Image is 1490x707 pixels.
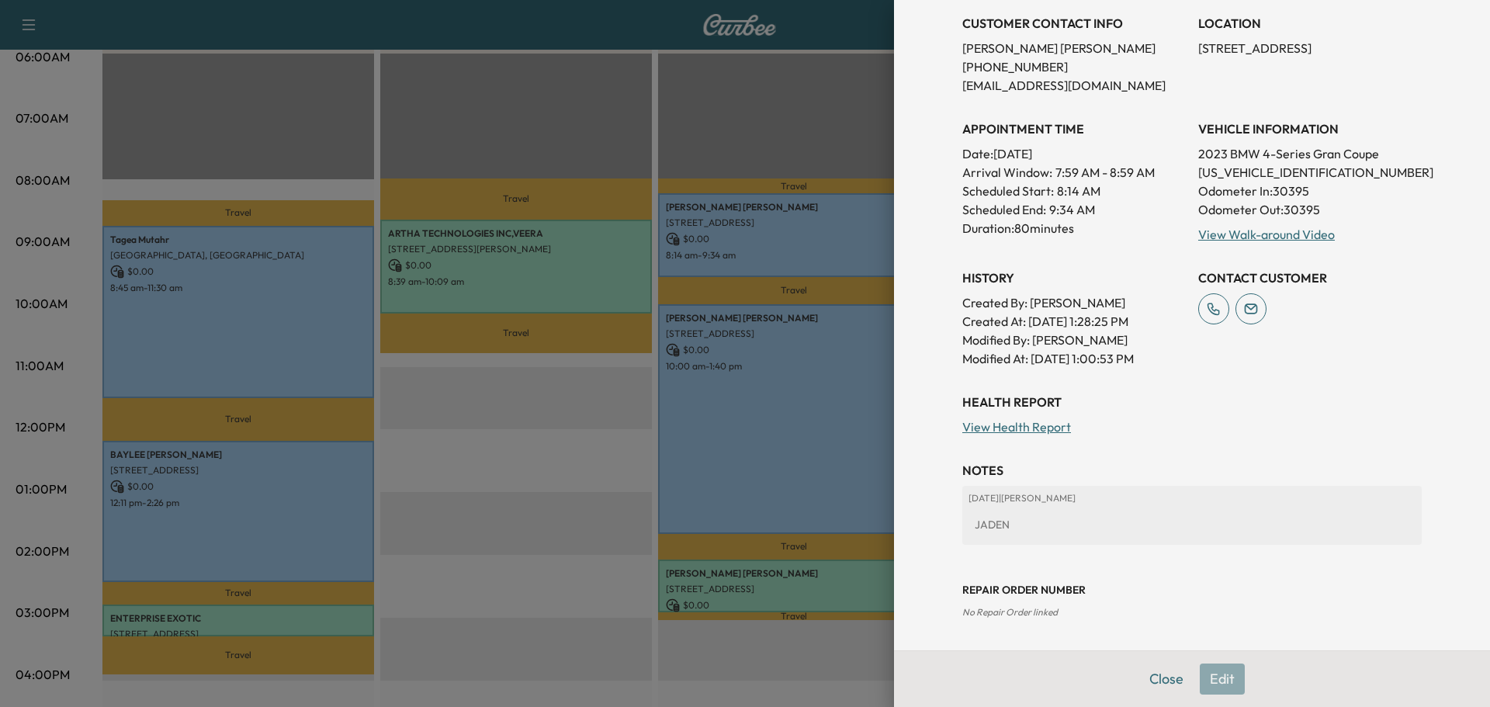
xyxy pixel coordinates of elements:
h3: NOTES [962,461,1422,480]
p: Arrival Window: [962,163,1186,182]
p: Odometer Out: 30395 [1198,200,1422,219]
p: Date: [DATE] [962,144,1186,163]
p: Created By : [PERSON_NAME] [962,293,1186,312]
a: View Walk-around Video [1198,227,1335,242]
span: 7:59 AM - 8:59 AM [1055,163,1155,182]
button: Close [1139,664,1194,695]
div: JADEN [968,511,1415,539]
p: [STREET_ADDRESS] [1198,39,1422,57]
a: View Health Report [962,419,1071,435]
h3: Health Report [962,393,1422,411]
span: No Repair Order linked [962,606,1058,618]
p: 9:34 AM [1049,200,1095,219]
p: Odometer In: 30395 [1198,182,1422,200]
h3: Repair Order number [962,582,1422,598]
p: [PHONE_NUMBER] [962,57,1186,76]
p: [US_VEHICLE_IDENTIFICATION_NUMBER] [1198,163,1422,182]
h3: CONTACT CUSTOMER [1198,269,1422,287]
h3: APPOINTMENT TIME [962,120,1186,138]
h3: CUSTOMER CONTACT INFO [962,14,1186,33]
p: [EMAIL_ADDRESS][DOMAIN_NAME] [962,76,1186,95]
p: Duration: 80 minutes [962,219,1186,237]
h3: History [962,269,1186,287]
p: 8:14 AM [1057,182,1100,200]
p: Scheduled End: [962,200,1046,219]
p: 2023 BMW 4-Series Gran Coupe [1198,144,1422,163]
p: Created At : [DATE] 1:28:25 PM [962,312,1186,331]
p: [PERSON_NAME] [PERSON_NAME] [962,39,1186,57]
h3: LOCATION [1198,14,1422,33]
p: [DATE] | [PERSON_NAME] [968,492,1415,504]
p: Scheduled Start: [962,182,1054,200]
p: Modified At : [DATE] 1:00:53 PM [962,349,1186,368]
h3: VEHICLE INFORMATION [1198,120,1422,138]
p: Modified By : [PERSON_NAME] [962,331,1186,349]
